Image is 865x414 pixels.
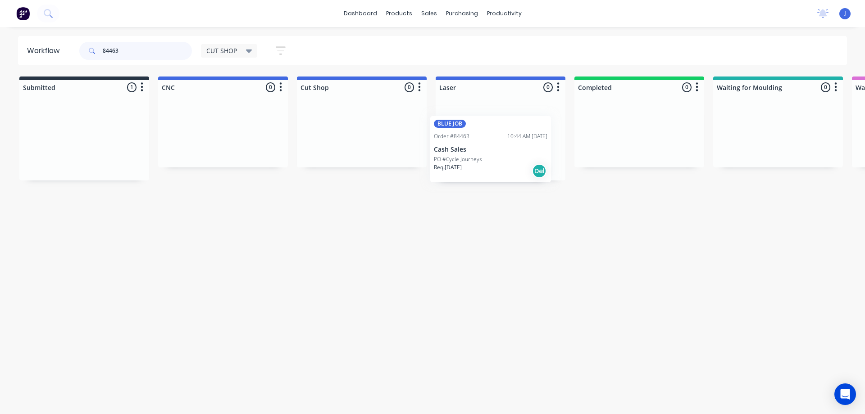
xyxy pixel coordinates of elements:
[16,7,30,20] img: Factory
[339,7,382,20] a: dashboard
[382,7,417,20] div: products
[206,46,237,55] span: CUT SHOP
[834,383,856,405] div: Open Intercom Messenger
[844,9,846,18] span: J
[442,7,483,20] div: purchasing
[483,7,526,20] div: productivity
[27,45,64,56] div: Workflow
[417,7,442,20] div: sales
[103,42,192,60] input: Search for orders...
